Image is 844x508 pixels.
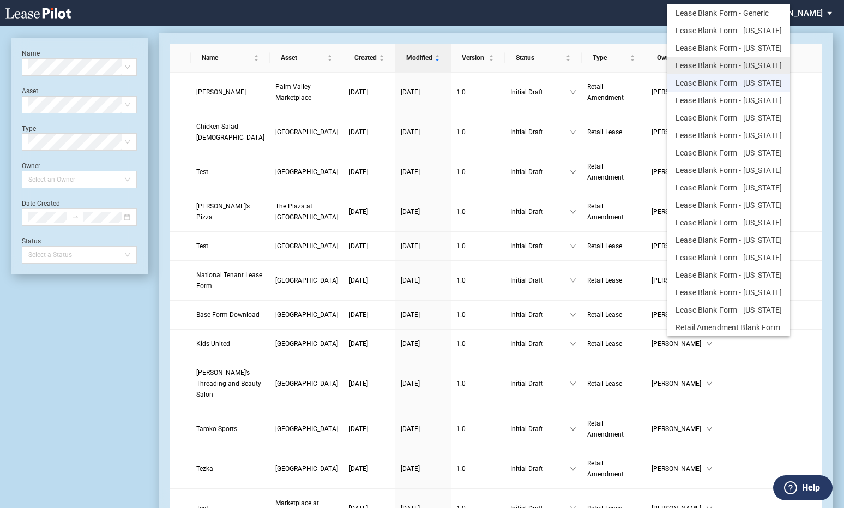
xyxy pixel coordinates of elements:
[667,284,790,301] button: Lease Blank Form - Maryland
[667,22,790,39] button: Lease Blank Form - Virginia
[667,162,790,179] button: Lease Blank Form - Florida
[667,196,790,214] button: Lease Blank Form - Nevada
[667,319,790,336] button: Retail Amendment Blank Form
[667,249,790,266] button: Lease Blank Form - Tennessee
[667,4,790,22] button: Lease Blank Form - Generic
[667,39,790,57] button: Lease Blank Form - California
[802,481,820,495] label: Help
[667,109,790,127] button: Lease Blank Form - New Jersey
[667,214,790,231] button: Lease Blank Form - Massachusetts
[667,57,790,74] button: Lease Blank Form - Georgia
[667,179,790,196] button: Lease Blank Form - Arizona
[667,231,790,249] button: Lease Blank Form - North Carolina
[773,475,833,500] button: Help
[667,301,790,319] button: Lease Blank Form - Rhode Island
[667,74,790,92] button: Lease Blank Form - New York
[667,144,790,162] button: Lease Blank Form - Texas
[667,127,790,144] button: Lease Blank Form - Pennsylvania
[667,92,790,109] button: Lease Blank Form - Washington
[667,266,790,284] button: Lease Blank Form - Illinois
